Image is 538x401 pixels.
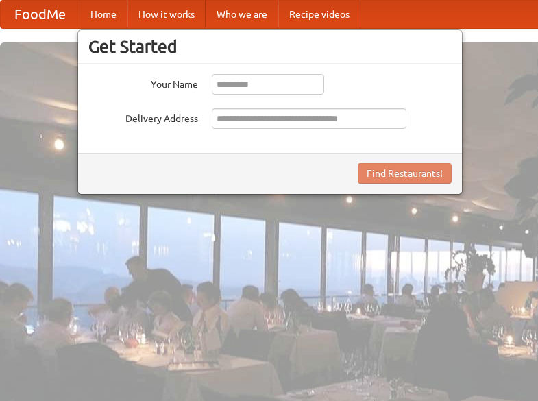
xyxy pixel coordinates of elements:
[80,1,127,28] a: Home
[88,36,452,57] h3: Get Started
[88,74,198,91] label: Your Name
[1,1,80,28] a: FoodMe
[88,108,198,125] label: Delivery Address
[278,1,360,28] a: Recipe videos
[206,1,278,28] a: Who we are
[127,1,206,28] a: How it works
[358,163,452,184] button: Find Restaurants!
